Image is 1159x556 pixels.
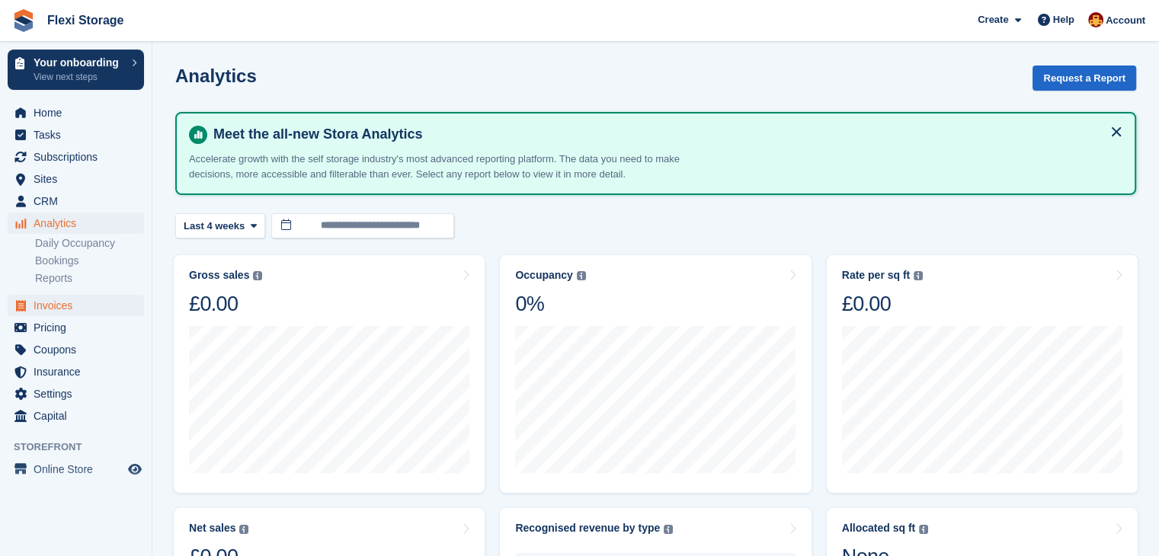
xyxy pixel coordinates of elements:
span: Tasks [34,124,125,145]
img: icon-info-grey-7440780725fd019a000dd9b08b2336e03edf1995a4989e88bcd33f0948082b44.svg [919,525,928,534]
a: menu [8,339,144,360]
span: Insurance [34,361,125,382]
a: menu [8,190,144,212]
img: Andrew Bett [1088,12,1103,27]
a: Flexi Storage [41,8,130,33]
span: Storefront [14,439,152,455]
a: menu [8,168,144,190]
img: icon-info-grey-7440780725fd019a000dd9b08b2336e03edf1995a4989e88bcd33f0948082b44.svg [914,271,923,280]
a: menu [8,102,144,123]
img: stora-icon-8386f47178a22dfd0bd8f6a31ec36ba5ce8667c1dd55bd0f319d3a0aa187defe.svg [12,9,35,32]
div: £0.00 [842,291,923,317]
button: Request a Report [1033,66,1136,91]
div: 0% [515,291,585,317]
a: menu [8,361,144,382]
a: menu [8,124,144,145]
div: Gross sales [189,269,249,282]
span: Invoices [34,295,125,316]
div: Occupancy [515,269,572,282]
span: Online Store [34,459,125,480]
a: menu [8,295,144,316]
div: Allocated sq ft [842,522,915,535]
p: View next steps [34,70,124,84]
span: CRM [34,190,125,212]
a: menu [8,317,144,338]
h4: Meet the all-new Stora Analytics [207,126,1122,143]
a: menu [8,212,144,234]
div: Recognised revenue by type [515,522,660,535]
span: Last 4 weeks [184,219,245,234]
span: Analytics [34,212,125,234]
span: Capital [34,405,125,427]
div: £0.00 [189,291,262,317]
span: Coupons [34,339,125,360]
a: menu [8,405,144,427]
span: Create [978,12,1008,27]
a: menu [8,383,144,404]
img: icon-info-grey-7440780725fd019a000dd9b08b2336e03edf1995a4989e88bcd33f0948082b44.svg [577,271,586,280]
a: Reports [35,271,144,286]
a: Bookings [35,254,144,268]
span: Sites [34,168,125,190]
span: Pricing [34,317,125,338]
button: Last 4 weeks [175,213,265,238]
a: Preview store [126,460,144,478]
p: Your onboarding [34,57,124,68]
div: Net sales [189,522,235,535]
img: icon-info-grey-7440780725fd019a000dd9b08b2336e03edf1995a4989e88bcd33f0948082b44.svg [664,525,673,534]
span: Account [1106,13,1145,28]
span: Subscriptions [34,146,125,168]
span: Home [34,102,125,123]
a: menu [8,146,144,168]
img: icon-info-grey-7440780725fd019a000dd9b08b2336e03edf1995a4989e88bcd33f0948082b44.svg [253,271,262,280]
a: menu [8,459,144,480]
span: Settings [34,383,125,404]
h2: Analytics [175,66,257,86]
a: Your onboarding View next steps [8,50,144,90]
img: icon-info-grey-7440780725fd019a000dd9b08b2336e03edf1995a4989e88bcd33f0948082b44.svg [239,525,248,534]
p: Accelerate growth with the self storage industry's most advanced reporting platform. The data you... [189,152,722,181]
div: Rate per sq ft [842,269,910,282]
a: Daily Occupancy [35,236,144,251]
span: Help [1053,12,1074,27]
